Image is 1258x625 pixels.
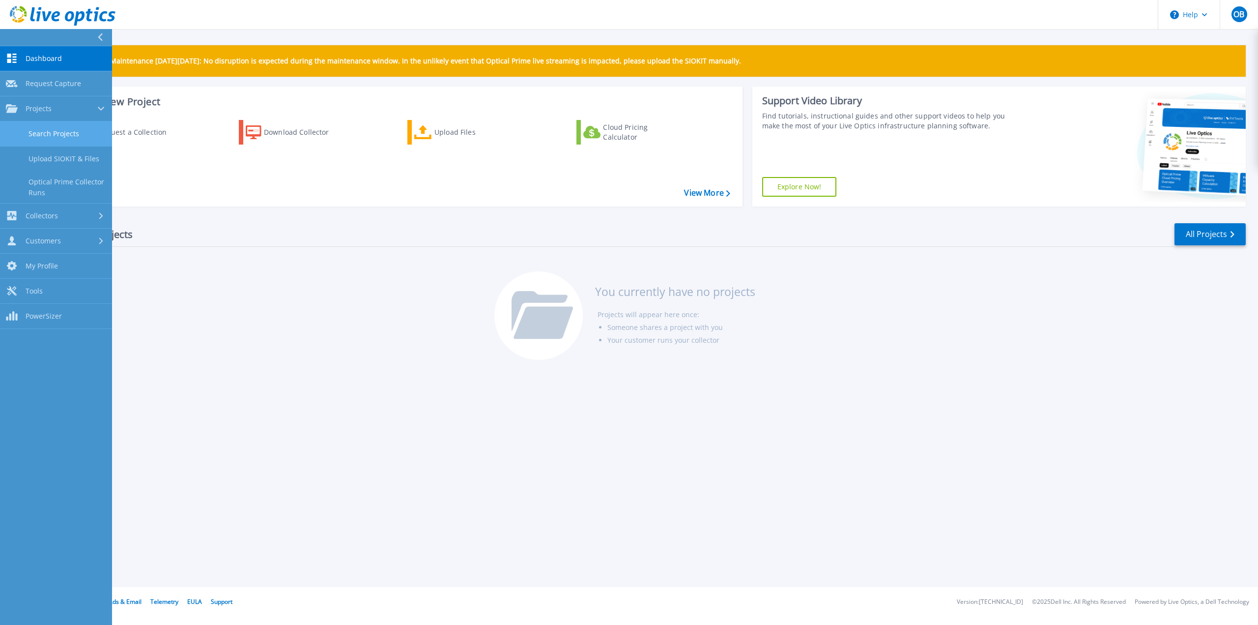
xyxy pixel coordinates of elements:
[26,287,43,296] span: Tools
[70,120,179,145] a: Request a Collection
[1174,223,1246,245] a: All Projects
[70,96,730,107] h3: Start a New Project
[762,94,1017,107] div: Support Video Library
[407,120,517,145] a: Upload Files
[684,188,730,198] a: View More
[1233,10,1244,18] span: OB
[98,122,176,142] div: Request a Collection
[26,262,58,270] span: My Profile
[957,599,1023,605] li: Version: [TECHNICAL_ID]
[1135,599,1249,605] li: Powered by Live Optics, a Dell Technology
[211,597,232,606] a: Support
[1032,599,1126,605] li: © 2025 Dell Inc. All Rights Reserved
[26,54,62,63] span: Dashboard
[607,334,755,347] li: Your customer runs your collector
[73,57,741,65] p: Scheduled Maintenance [DATE][DATE]: No disruption is expected during the maintenance window. In t...
[26,312,62,321] span: PowerSizer
[26,104,52,113] span: Projects
[576,120,686,145] a: Cloud Pricing Calculator
[264,122,343,142] div: Download Collector
[607,321,755,334] li: Someone shares a project with you
[434,122,513,142] div: Upload Files
[598,308,755,321] li: Projects will appear here once:
[26,79,81,88] span: Request Capture
[603,122,682,142] div: Cloud Pricing Calculator
[26,237,61,245] span: Customers
[239,120,348,145] a: Download Collector
[762,177,837,197] a: Explore Now!
[762,111,1017,131] div: Find tutorials, instructional guides and other support videos to help you make the most of your L...
[595,286,755,297] h3: You currently have no projects
[187,597,202,606] a: EULA
[109,597,142,606] a: Ads & Email
[26,211,58,220] span: Collectors
[150,597,178,606] a: Telemetry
